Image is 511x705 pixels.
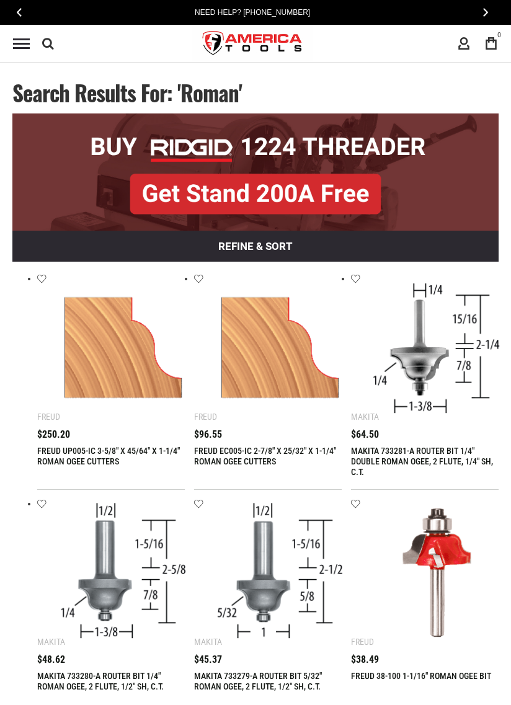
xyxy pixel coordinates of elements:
[12,113,499,123] a: BOGO: Buy RIDGID® 1224 Threader, Get Stand 200A Free!
[12,231,499,262] button: Refine & sort
[194,412,217,422] div: Freud
[37,446,180,466] a: FREUD UP005-IC 3‑5/8" X 45/64" X 1‑1/4" ROMAN OGEE CUTTERS
[497,32,501,38] span: 0
[37,637,65,647] div: Makita
[351,637,374,647] div: Freud
[13,38,30,49] div: Menu
[192,20,313,67] a: store logo
[194,446,336,466] a: FREUD EC005-IC 2‑7/8" X 25/32" X 1‑1/4" ROMAN OGEE CUTTERS
[351,655,379,665] span: $38.49
[351,412,379,422] div: Makita
[37,671,164,691] a: MAKITA 733280-A ROUTER BIT 1/4" ROMAN OGEE, 2 FLUTE, 1/2" SH, C.T.
[12,113,499,231] img: BOGO: Buy RIDGID® 1224 Threader, Get Stand 200A Free!
[50,274,197,422] img: FREUD UP005-IC 3‑5/8
[363,499,511,647] img: FREUD 38-100 1‑1/16
[207,499,354,647] img: MAKITA 733279-A ROUTER BIT 5/32
[351,446,493,477] a: MAKITA 733281-A ROUTER BIT 1/4" DOUBLE ROMAN OGEE, 2 FLUTE, 1/4" SH, C.T.
[17,7,22,17] span: Previous
[351,430,379,440] span: $64.50
[194,430,222,440] span: $96.55
[351,671,491,681] a: FREUD 38-100 1‑1/16" ROMAN OGEE BIT
[194,637,222,647] div: Makita
[363,274,511,422] img: MAKITA 733281-A ROUTER BIT 1/4
[479,32,503,55] a: 0
[191,6,314,19] a: Need Help? [PHONE_NUMBER]
[192,20,313,67] img: America Tools
[194,671,322,691] a: MAKITA 733279-A ROUTER BIT 5/32" ROMAN OGEE, 2 FLUTE, 1/2" SH, C.T.
[194,655,222,665] span: $45.37
[207,274,354,422] img: FREUD EC005-IC 2‑7/8
[37,412,60,422] div: Freud
[37,430,70,440] span: $250.20
[50,499,197,647] img: MAKITA 733280-A ROUTER BIT 1/4
[483,7,488,17] span: Next
[37,655,65,665] span: $48.62
[12,76,242,109] span: Search results for: 'roman'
